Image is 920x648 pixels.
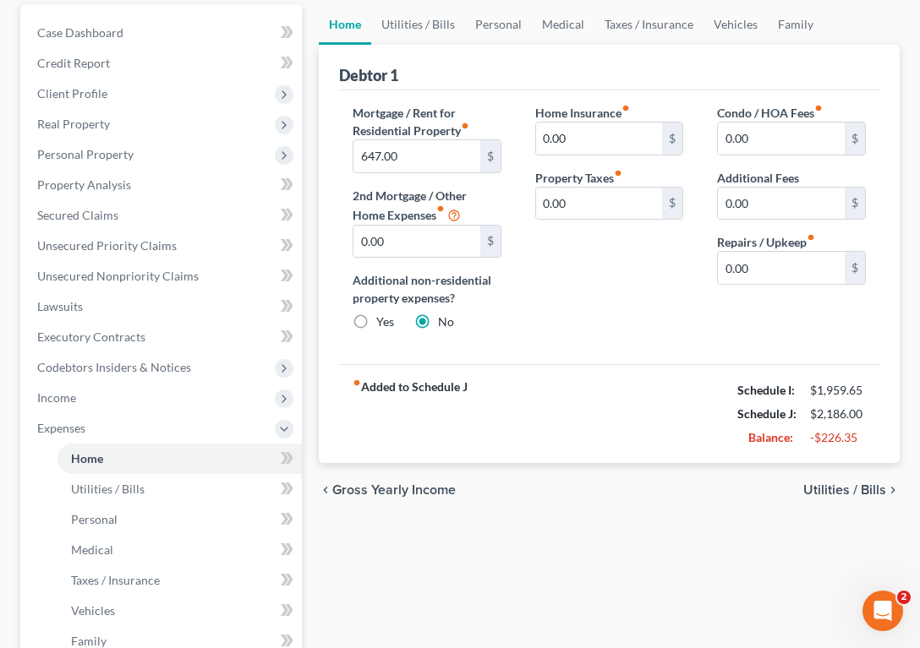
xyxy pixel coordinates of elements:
label: Additional Fees [717,169,799,187]
span: Family [71,634,107,648]
a: Lawsuits [24,291,302,322]
a: Credit Report [24,48,302,79]
i: fiber_manual_record [807,233,815,242]
label: Condo / HOA Fees [717,104,823,122]
a: Unsecured Priority Claims [24,231,302,261]
a: Taxes / Insurance [594,4,704,45]
a: Home [319,4,371,45]
input: -- [536,188,663,220]
strong: Schedule I: [737,383,795,397]
i: fiber_manual_record [622,104,630,112]
a: Home [57,444,302,474]
input: -- [536,123,663,155]
strong: Added to Schedule J [353,378,468,449]
a: Unsecured Nonpriority Claims [24,261,302,291]
a: Secured Claims [24,200,302,231]
span: Medical [71,542,113,557]
div: $ [480,140,501,172]
button: chevron_left Gross Yearly Income [319,483,456,497]
a: Vehicles [57,596,302,626]
label: 2nd Mortgage / Other Home Expenses [353,187,501,225]
div: $ [480,226,501,258]
div: Debtor 1 [339,65,398,85]
a: Family [768,4,824,45]
a: Case Dashboard [24,18,302,48]
span: Case Dashboard [37,25,123,40]
a: Executory Contracts [24,322,302,352]
button: Utilities / Bills chevron_right [803,483,900,497]
span: Secured Claims [37,208,118,222]
span: Vehicles [71,603,115,618]
i: fiber_manual_record [461,122,469,130]
a: Utilities / Bills [57,474,302,504]
i: fiber_manual_record [436,204,445,213]
span: Real Property [37,117,110,131]
div: -$226.35 [810,429,866,446]
span: Utilities / Bills [803,483,886,497]
label: Repairs / Upkeep [717,233,815,251]
span: Gross Yearly Income [332,483,456,497]
span: Unsecured Nonpriority Claims [37,269,199,283]
label: No [438,313,454,330]
label: Home Insurance [535,104,630,122]
a: Medical [532,4,594,45]
span: 2 [897,591,911,604]
div: $ [845,123,865,155]
div: $ [845,188,865,220]
span: Taxes / Insurance [71,573,160,587]
input: -- [718,252,845,284]
div: $2,186.00 [810,406,866,422]
a: Vehicles [704,4,768,45]
i: fiber_manual_record [814,104,823,112]
a: Personal [57,504,302,535]
span: Utilities / Bills [71,482,145,496]
span: Lawsuits [37,299,83,313]
span: Executory Contracts [37,329,145,344]
span: Credit Report [37,56,110,70]
span: Property Analysis [37,177,131,192]
input: -- [353,226,480,258]
span: Unsecured Priority Claims [37,238,177,253]
span: Home [71,451,103,466]
div: $ [662,188,682,220]
a: Utilities / Bills [371,4,465,45]
span: Expenses [37,421,85,435]
i: fiber_manual_record [353,378,361,387]
i: chevron_left [319,483,332,497]
div: $ [845,252,865,284]
a: Personal [465,4,532,45]
label: Yes [376,313,394,330]
a: Property Analysis [24,170,302,200]
div: $1,959.65 [810,382,866,399]
label: Property Taxes [535,169,622,187]
input: -- [353,140,480,172]
span: Codebtors Insiders & Notices [37,360,191,374]
i: fiber_manual_record [614,169,622,177]
a: Medical [57,535,302,565]
strong: Balance: [748,430,793,444]
span: Personal Property [37,147,134,161]
iframe: Intercom live chat [862,591,903,631]
span: Client Profile [37,86,107,101]
a: Taxes / Insurance [57,565,302,596]
label: Mortgage / Rent for Residential Property [353,104,501,139]
label: Additional non-residential property expenses? [353,271,501,307]
strong: Schedule J: [737,406,797,421]
span: Personal [71,512,118,526]
i: chevron_right [886,483,900,497]
input: -- [718,188,845,220]
div: $ [662,123,682,155]
input: -- [718,123,845,155]
span: Income [37,390,76,405]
